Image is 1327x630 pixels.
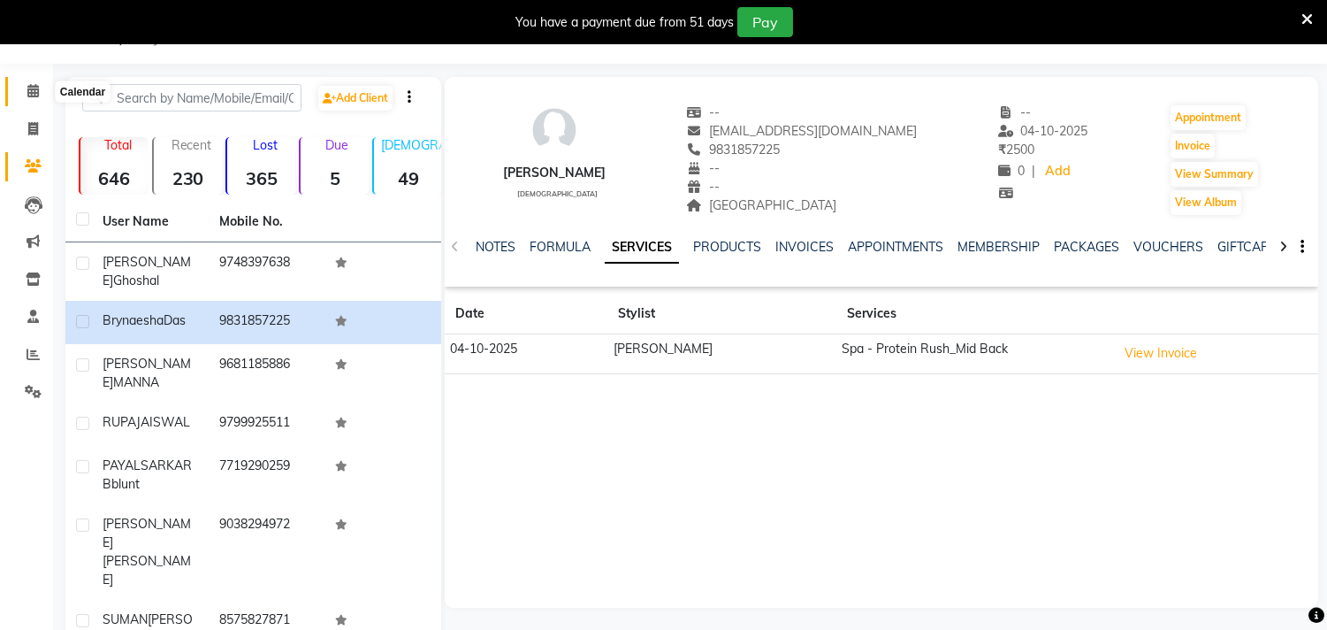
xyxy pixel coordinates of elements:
[234,137,295,153] p: Lost
[103,457,192,492] span: SARKAR Bblunt
[103,611,148,627] span: SUMAN
[476,239,515,255] a: NOTES
[687,197,837,213] span: [GEOGRAPHIC_DATA]
[381,137,442,153] p: [DEMOGRAPHIC_DATA]
[103,356,191,390] span: [PERSON_NAME]
[515,13,734,32] div: You have a payment due from 51 days
[1171,162,1258,187] button: View Summary
[103,516,191,550] span: [PERSON_NAME]
[164,312,186,328] span: Das
[103,553,191,588] span: [PERSON_NAME]
[209,301,325,344] td: 9831857225
[1171,134,1215,158] button: Invoice
[693,239,761,255] a: PRODUCTS
[1171,190,1241,215] button: View Album
[113,273,159,288] span: Ghoshal
[687,142,781,157] span: 9831857225
[1042,159,1073,184] a: Add
[1171,105,1246,130] button: Appointment
[103,457,141,473] span: PAYAL
[374,167,442,189] strong: 49
[528,104,581,157] img: avatar
[836,334,1111,374] td: Spa - Protein Rush_Mid Back
[998,142,1034,157] span: 2500
[848,239,943,255] a: APPOINTMENTS
[103,414,136,430] span: RUPA
[88,137,149,153] p: Total
[998,163,1025,179] span: 0
[957,239,1040,255] a: MEMBERSHIP
[998,123,1088,139] span: 04-10-2025
[318,86,393,111] a: Add Client
[227,167,295,189] strong: 365
[209,504,325,600] td: 9038294972
[209,202,325,242] th: Mobile No.
[1117,340,1205,367] button: View Invoice
[103,312,164,328] span: Brynaesha
[687,104,721,120] span: --
[737,7,793,37] button: Pay
[92,202,209,242] th: User Name
[161,137,222,153] p: Recent
[517,189,598,198] span: [DEMOGRAPHIC_DATA]
[209,242,325,301] td: 9748397638
[605,232,679,264] a: SERVICES
[209,446,325,504] td: 7719290259
[687,123,918,139] span: [EMAIL_ADDRESS][DOMAIN_NAME]
[113,374,159,390] span: MANNA
[82,84,301,111] input: Search by Name/Mobile/Email/Code
[445,334,607,374] td: 04-10-2025
[998,142,1006,157] span: ₹
[1054,239,1119,255] a: PACKAGES
[304,137,369,153] p: Due
[836,294,1111,334] th: Services
[56,81,110,103] div: Calendar
[530,239,591,255] a: FORMULA
[80,167,149,189] strong: 646
[209,344,325,403] td: 9681185886
[687,179,721,195] span: --
[607,294,836,334] th: Stylist
[1217,239,1286,255] a: GIFTCARDS
[998,104,1032,120] span: --
[103,254,191,288] span: [PERSON_NAME]
[503,164,606,182] div: [PERSON_NAME]
[687,160,721,176] span: --
[445,294,607,334] th: Date
[154,167,222,189] strong: 230
[607,334,836,374] td: [PERSON_NAME]
[209,403,325,446] td: 9799925511
[1133,239,1203,255] a: VOUCHERS
[136,414,190,430] span: JAISWAL
[1032,162,1035,181] span: |
[301,167,369,189] strong: 5
[775,239,834,255] a: INVOICES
